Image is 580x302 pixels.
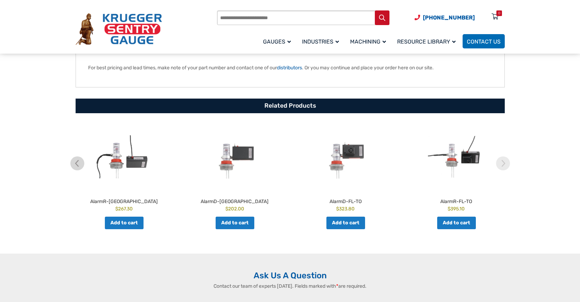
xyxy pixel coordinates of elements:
[263,38,291,45] span: Gauges
[448,206,450,211] span: $
[463,34,505,48] a: Contact Us
[467,38,501,45] span: Contact Us
[346,33,393,49] a: Machining
[277,65,302,71] a: distributors
[225,206,228,211] span: $
[496,156,510,170] img: chevron-right.svg
[448,206,465,211] bdi: 395.10
[302,38,339,45] span: Industries
[292,124,399,190] img: AlarmD-FL-TO
[105,217,144,229] a: Add to cart: “AlarmR-FL”
[498,10,500,16] div: 0
[177,282,403,290] p: Contact our team of experts [DATE]. Fields marked with are required.
[181,195,288,205] h2: AlarmD-[GEOGRAPHIC_DATA]
[403,124,510,212] a: AlarmR-FL-TO $395.10
[403,124,510,190] img: AlarmR-FL-TO
[298,33,346,49] a: Industries
[216,217,254,229] a: Add to cart: “AlarmD-FL”
[76,13,162,45] img: Krueger Sentry Gauge
[350,38,386,45] span: Machining
[225,206,244,211] bdi: 202.00
[181,124,288,212] a: AlarmD-[GEOGRAPHIC_DATA] $202.00
[336,206,339,211] span: $
[76,270,505,281] h2: Ask Us A Question
[115,206,133,211] bdi: 267.30
[415,13,475,22] a: Phone Number (920) 434-8860
[423,14,475,21] span: [PHONE_NUMBER]
[336,206,355,211] bdi: 323.80
[292,124,399,212] a: AlarmD-FL-TO $323.80
[181,124,288,190] img: AlarmD-FL
[437,217,476,229] a: Add to cart: “AlarmR-FL-TO”
[259,33,298,49] a: Gauges
[70,124,178,212] a: AlarmR-[GEOGRAPHIC_DATA] $267.30
[393,33,463,49] a: Resource Library
[403,195,510,205] h2: AlarmR-FL-TO
[326,217,365,229] a: Add to cart: “AlarmD-FL-TO”
[115,206,118,211] span: $
[292,195,399,205] h2: AlarmD-FL-TO
[70,156,84,170] img: chevron-left.svg
[70,124,178,190] img: AlarmR-FL
[70,195,178,205] h2: AlarmR-[GEOGRAPHIC_DATA]
[76,99,505,113] h2: Related Products
[88,64,492,71] p: For best pricing and lead times, make note of your part number and contact one of our . Or you ma...
[397,38,456,45] span: Resource Library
